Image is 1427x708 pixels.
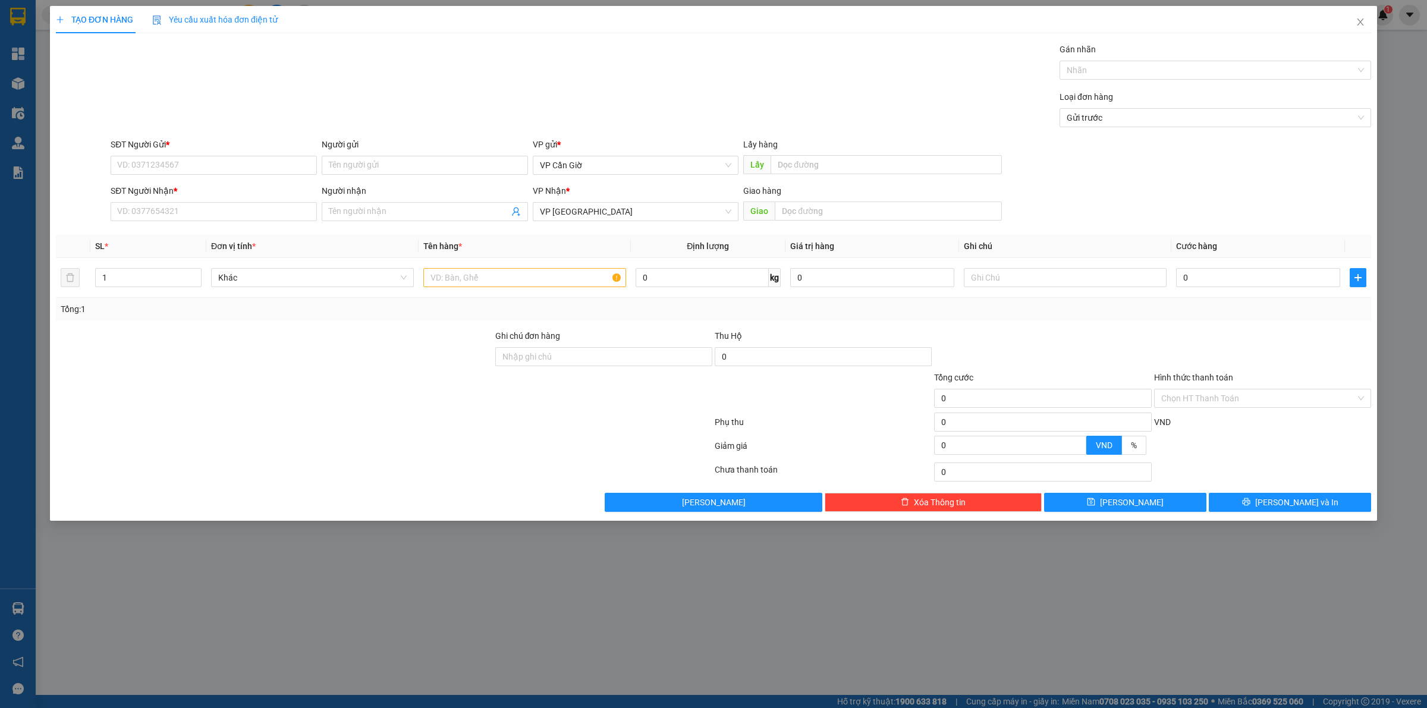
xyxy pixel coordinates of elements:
label: Hình thức thanh toán [1154,373,1233,382]
img: logo.jpg [15,15,74,74]
span: Khác [218,269,407,287]
button: plus [1350,268,1366,287]
span: close [1356,17,1365,27]
img: icon [152,15,162,25]
div: SĐT Người Nhận [111,184,317,197]
button: Close [1344,6,1377,39]
span: plus [1350,273,1366,282]
button: deleteXóa Thông tin [825,493,1042,512]
span: Lấy [743,155,771,174]
span: [PERSON_NAME] [1100,496,1164,509]
div: Phụ thu [713,416,933,436]
span: VP Cần Giờ [540,156,732,174]
div: Người gửi [322,138,528,151]
span: VP Sài Gòn [540,203,732,221]
input: Dọc đường [771,155,1002,174]
span: TẠO ĐƠN HÀNG [56,15,133,24]
div: Giảm giá [713,439,933,460]
input: Ghi chú đơn hàng [495,347,712,366]
div: Người nhận [322,184,528,197]
span: Xóa Thông tin [914,496,966,509]
span: Định lượng [687,241,729,251]
b: Thành Phúc Bus [15,77,60,133]
input: Dọc đường [775,202,1002,221]
button: delete [61,268,80,287]
span: Giao hàng [743,186,781,196]
div: Chưa thanh toán [713,463,933,484]
span: SL [95,241,105,251]
span: VND [1096,440,1112,450]
span: [PERSON_NAME] và In [1255,496,1338,509]
span: VND [1154,417,1171,427]
span: kg [769,268,781,287]
input: 0 [790,268,954,287]
span: Lấy hàng [743,140,778,149]
span: Tên hàng [423,241,462,251]
input: Ghi Chú [964,268,1167,287]
span: [PERSON_NAME] [682,496,746,509]
span: Giá trị hàng [790,241,834,251]
span: Tổng cước [934,373,973,382]
label: Loại đơn hàng [1060,92,1113,102]
span: Gửi trước [1067,109,1364,127]
span: Giao [743,202,775,221]
span: plus [56,15,64,24]
span: % [1131,440,1137,450]
span: delete [901,498,909,507]
span: Thu Hộ [715,331,742,341]
button: printer[PERSON_NAME] và In [1209,493,1371,512]
div: SĐT Người Gửi [111,138,317,151]
span: Đơn vị tính [211,241,256,251]
span: user-add [511,207,521,216]
label: Ghi chú đơn hàng [495,331,561,341]
label: Gán nhãn [1060,45,1096,54]
span: Yêu cầu xuất hóa đơn điện tử [152,15,278,24]
th: Ghi chú [959,235,1171,258]
div: VP gửi [533,138,739,151]
span: Cước hàng [1176,241,1217,251]
button: [PERSON_NAME] [605,493,822,512]
span: VP Nhận [533,186,566,196]
span: save [1087,498,1095,507]
b: Gửi khách hàng [73,17,118,73]
span: printer [1242,498,1250,507]
button: save[PERSON_NAME] [1044,493,1206,512]
input: VD: Bàn, Ghế [423,268,626,287]
div: Tổng: 1 [61,303,551,316]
